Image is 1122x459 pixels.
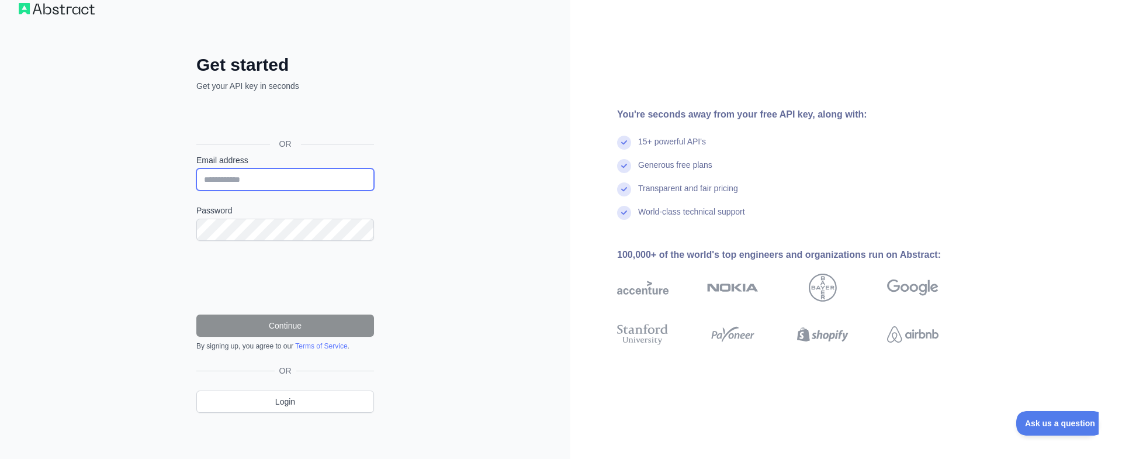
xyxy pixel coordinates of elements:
[196,54,374,75] h2: Get started
[196,80,374,92] p: Get your API key in seconds
[638,136,706,159] div: 15+ powerful API's
[887,322,939,347] img: airbnb
[196,154,374,166] label: Email address
[809,274,837,302] img: bayer
[196,205,374,216] label: Password
[638,182,738,206] div: Transparent and fair pricing
[191,105,378,130] iframe: Sign in with Google Button
[707,274,759,302] img: nokia
[617,248,976,262] div: 100,000+ of the world's top engineers and organizations run on Abstract:
[270,138,301,150] span: OR
[295,342,347,350] a: Terms of Service
[797,322,849,347] img: shopify
[19,3,95,15] img: Workflow
[196,255,374,301] iframe: reCAPTCHA
[638,159,712,182] div: Generous free plans
[617,182,631,196] img: check mark
[196,315,374,337] button: Continue
[196,105,372,130] div: Sign in with Google. Opens in new tab
[617,322,669,347] img: stanford university
[617,136,631,150] img: check mark
[617,108,976,122] div: You're seconds away from your free API key, along with:
[617,159,631,173] img: check mark
[707,322,759,347] img: payoneer
[196,341,374,351] div: By signing up, you agree to our .
[887,274,939,302] img: google
[275,365,296,377] span: OR
[617,274,669,302] img: accenture
[196,391,374,413] a: Login
[617,206,631,220] img: check mark
[638,206,745,229] div: World-class technical support
[1016,411,1099,436] iframe: Toggle Customer Support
